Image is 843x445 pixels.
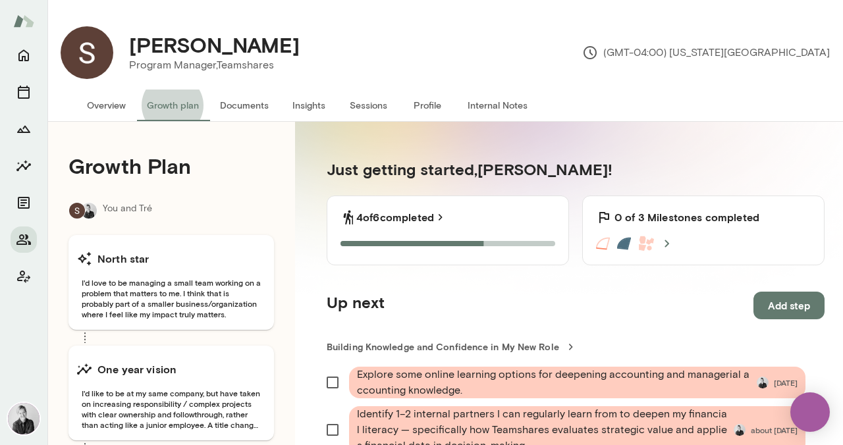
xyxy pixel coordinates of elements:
img: Tré Wright [81,203,97,219]
span: I'd love to be managing a small team working on a problem that matters to me. I think that is pro... [76,277,266,319]
p: (GMT-04:00) [US_STATE][GEOGRAPHIC_DATA] [582,45,830,61]
img: Mento [13,9,34,34]
button: One year visionI'd like to be at my same company, but have taken on increasing responsibility / c... [68,346,274,440]
h6: North star [97,251,150,267]
h6: 0 of 3 Milestones completed [614,209,759,225]
button: Growth plan [136,90,209,121]
button: Insights [279,90,339,121]
img: Tré Wright [757,377,769,388]
button: Profile [398,90,457,121]
span: Explore some online learning options for deepening accounting and managerial accounting knowledge. [357,367,751,398]
img: Sam Bezilla [69,203,85,219]
span: I'd like to be at my same company, but have taken on increasing responsibility / complex projects... [76,388,266,430]
button: Overview [76,90,136,121]
button: Internal Notes [457,90,538,121]
h5: Up next [327,292,385,319]
button: Insights [11,153,37,179]
h4: Growth Plan [68,153,274,178]
button: Growth Plan [11,116,37,142]
button: Client app [11,263,37,290]
button: Sessions [11,79,37,105]
div: Explore some online learning options for deepening accounting and managerial accounting knowledge... [349,367,805,398]
button: Add step [753,292,825,319]
button: Documents [209,90,279,121]
span: [DATE] [774,377,798,388]
h4: [PERSON_NAME] [129,32,300,57]
a: 4of6completed [356,209,447,225]
img: Tré Wright [734,424,746,436]
h6: One year vision [97,361,177,377]
h5: Just getting started, [PERSON_NAME] ! [327,159,825,180]
button: Sessions [339,90,398,121]
p: You and Tré [103,202,152,219]
a: Building Knowledge and Confidence in My New Role [327,340,825,353]
button: Home [11,42,37,68]
img: Tré Wright [8,403,40,434]
img: Sam Bezilla [61,26,113,79]
p: Program Manager, Teamshares [129,57,300,73]
button: North starI'd love to be managing a small team working on a problem that matters to me. I think t... [68,235,274,330]
span: about [DATE] [751,425,798,435]
button: Members [11,226,37,253]
button: Documents [11,190,37,216]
